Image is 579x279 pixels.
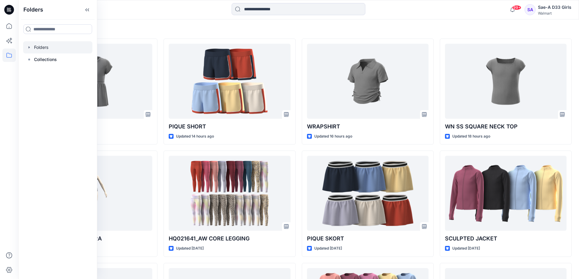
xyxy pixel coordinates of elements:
div: Sae-A D33 Girls [538,4,571,11]
a: HQ021641_AW CORE LEGGING [169,156,290,231]
div: Walmart [538,11,571,15]
p: Updated 16 hours ago [314,133,352,140]
p: WN SS SQUARE NECK TOP [445,122,567,131]
a: SCULPTED JACKET [445,156,567,231]
h4: Styles [26,25,572,32]
p: WRAPSHIRT [307,122,429,131]
a: PIQUE SKORT [307,156,429,231]
div: SA [525,4,536,15]
p: Collections [34,56,57,63]
p: Updated 18 hours ago [452,133,490,140]
span: 99+ [512,5,521,10]
p: SCULPTED JACKET [445,234,567,243]
p: Updated 14 hours ago [176,133,214,140]
p: Updated [DATE] [176,245,204,252]
a: WRAPSHIRT [307,44,429,119]
p: Updated [DATE] [314,245,342,252]
a: PIQUE SHORT [169,44,290,119]
p: Updated [DATE] [452,245,480,252]
a: WN SS SQUARE NECK TOP [445,44,567,119]
p: PIQUE SHORT [169,122,290,131]
p: HQ021641_AW CORE LEGGING [169,234,290,243]
p: PIQUE SKORT [307,234,429,243]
